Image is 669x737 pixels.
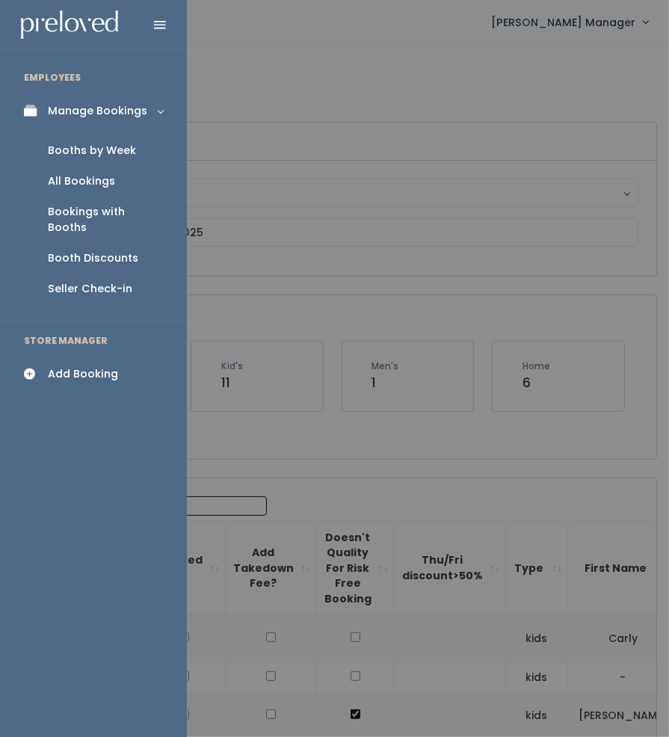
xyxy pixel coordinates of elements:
div: Booths by Week [48,143,136,158]
div: Manage Bookings [48,103,147,119]
div: Seller Check-in [48,281,132,297]
div: Booth Discounts [48,250,138,266]
div: Bookings with Booths [48,204,163,235]
div: Add Booking [48,366,118,382]
img: preloved logo [21,10,118,40]
div: All Bookings [48,173,115,189]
